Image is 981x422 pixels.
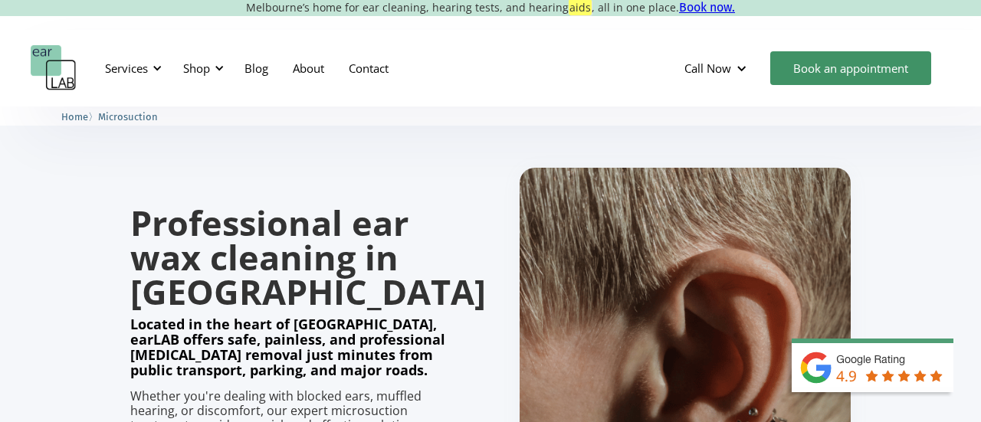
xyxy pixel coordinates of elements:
[105,61,148,76] div: Services
[770,51,931,85] a: Book an appointment
[281,46,336,90] a: About
[130,315,445,379] strong: Located in the heart of [GEOGRAPHIC_DATA], earLAB offers safe, painless, and professional [MEDICA...
[61,109,88,123] a: Home
[61,109,98,125] li: 〉
[183,61,210,76] div: Shop
[31,45,77,91] a: home
[336,46,401,90] a: Contact
[130,199,486,315] strong: Professional ear wax cleaning in [GEOGRAPHIC_DATA]
[684,61,731,76] div: Call Now
[672,45,763,91] div: Call Now
[174,45,228,91] div: Shop
[96,45,166,91] div: Services
[98,109,158,123] a: Microsuction
[232,46,281,90] a: Blog
[61,111,88,123] span: Home
[98,111,158,123] span: Microsuction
